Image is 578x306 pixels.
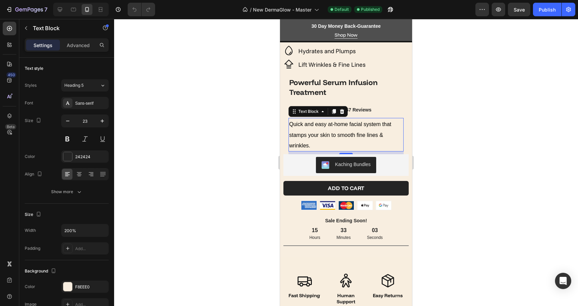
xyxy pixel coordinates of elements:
span: Heading 5 [64,82,84,88]
div: Color [25,154,35,160]
iframe: Design area [280,19,412,306]
button: Heading 5 [61,79,109,91]
span: Default [335,6,349,13]
div: Background [25,267,58,276]
button: Publish [533,3,561,16]
div: Text style [25,65,43,72]
div: Open Intercom Messenger [555,273,571,289]
div: Width [25,227,36,233]
span: Save [514,7,525,13]
div: Padding [25,245,40,251]
div: Show more [51,188,83,195]
div: Sans-serif [75,100,107,106]
p: Text Block [33,24,90,32]
div: Font [25,100,33,106]
button: Show more [25,186,109,198]
div: 450 [6,72,16,78]
button: 7 [3,3,50,16]
span: New DermaGlow - Master [253,6,312,13]
div: Styles [25,82,37,88]
p: Settings [34,42,52,49]
p: 7 [44,5,47,14]
button: Save [508,3,530,16]
div: F8EEE0 [75,284,107,290]
p: Advanced [67,42,90,49]
div: Size [25,210,43,219]
input: Auto [62,224,108,237]
span: / [250,6,252,13]
span: Published [361,6,380,13]
div: 242424 [75,154,107,160]
div: Add... [75,246,107,252]
div: Publish [539,6,556,13]
div: Align [25,170,44,179]
div: Beta [5,124,16,129]
div: Undo/Redo [128,3,155,16]
div: Color [25,284,35,290]
div: Size [25,116,43,125]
